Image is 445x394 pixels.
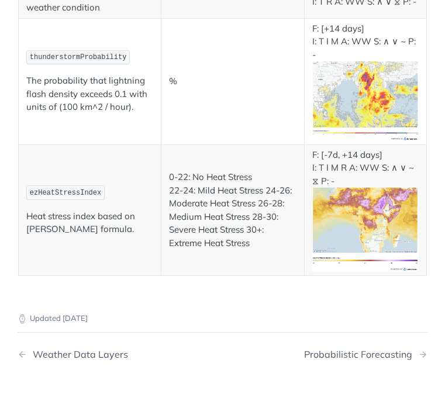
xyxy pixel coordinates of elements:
p: Heat stress index based on [PERSON_NAME] formula. [26,210,153,236]
p: The probability that lightning flash density exceeds 0.1 with units of (100 km^2 / hour). [26,74,153,114]
p: 0-22: No Heat Stress 22-24: Mild Heat Stress 24-26: Moderate Heat Stress 26-28: Medium Heat Stres... [169,171,296,250]
nav: Pagination Controls [18,337,427,372]
p: % [169,75,296,88]
p: F: [+14 days] I: T I M A: WW S: ∧ ∨ ~ P: - [312,22,419,141]
p: F: [-7d, +14 days] I: T I M R A: WW S: ∧ ∨ ~ ⧖ P: - [312,148,419,272]
span: ezHeatStressIndex [30,189,101,197]
span: Expand image [312,95,419,106]
p: Updated [DATE] [18,313,427,324]
div: Weather Data Layers [27,349,128,360]
a: Next Page: Probabilistic Forecasting [304,349,427,360]
span: Expand image [312,223,419,234]
div: Probabilistic Forecasting [304,349,418,360]
span: thunderstormProbability [30,53,127,61]
a: Previous Page: Weather Data Layers [18,349,193,360]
